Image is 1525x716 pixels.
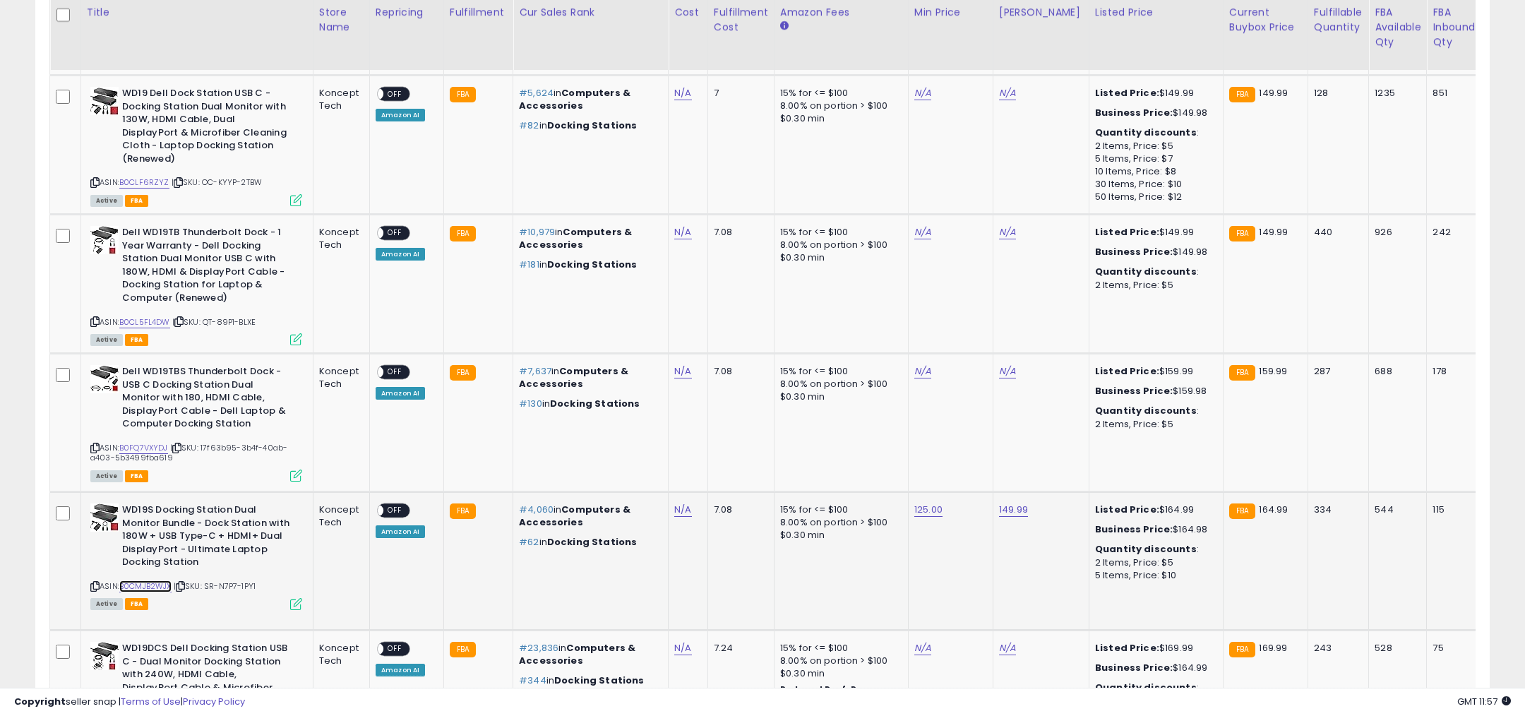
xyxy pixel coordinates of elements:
[172,177,262,188] span: | SKU: OC-KYYP-2TBW
[1095,178,1212,191] div: 30 Items, Price: $10
[90,503,302,608] div: ASIN:
[450,365,476,381] small: FBA
[1095,279,1212,292] div: 2 Items, Price: $5
[1095,86,1159,100] b: Listed Price:
[519,674,546,687] span: #344
[999,86,1016,100] a: N/A
[319,226,359,251] div: Koncept Tech
[1095,140,1212,153] div: 2 Items, Price: $5
[90,226,119,254] img: 41AosIbvkoL._SL40_.jpg
[1095,503,1159,516] b: Listed Price:
[90,365,302,480] div: ASIN:
[376,248,425,261] div: Amazon AI
[999,5,1083,20] div: [PERSON_NAME]
[519,397,542,410] span: #130
[90,598,123,610] span: All listings currently available for purchase on Amazon
[376,525,425,538] div: Amazon AI
[519,5,662,20] div: Cur Sales Rank
[674,225,691,239] a: N/A
[674,364,691,378] a: N/A
[714,5,768,35] div: Fulfillment Cost
[87,5,307,20] div: Title
[780,642,897,655] div: 15% for <= $100
[1095,245,1173,258] b: Business Price:
[1095,542,1197,556] b: Quantity discounts
[1314,642,1358,655] div: 243
[674,86,691,100] a: N/A
[90,195,123,207] span: All listings currently available for purchase on Amazon
[1095,126,1197,139] b: Quantity discounts
[90,503,119,532] img: 41V-ALBaTIL._SL40_.jpg
[999,225,1016,239] a: N/A
[1229,642,1255,657] small: FBA
[1375,503,1416,516] div: 544
[780,667,897,680] div: $0.30 min
[519,536,657,549] p: in
[383,88,406,100] span: OFF
[1259,503,1288,516] span: 164.99
[125,195,149,207] span: FBA
[1314,87,1358,100] div: 128
[1375,5,1421,49] div: FBA Available Qty
[519,641,558,655] span: #23,836
[376,109,425,121] div: Amazon AI
[1229,365,1255,381] small: FBA
[1095,153,1212,165] div: 5 Items, Price: $7
[547,535,637,549] span: Docking Stations
[383,366,406,378] span: OFF
[90,334,123,346] span: All listings currently available for purchase on Amazon
[550,397,640,410] span: Docking Stations
[1095,246,1212,258] div: $149.98
[1433,503,1470,516] div: 115
[1095,107,1212,119] div: $149.98
[1095,503,1212,516] div: $164.99
[450,226,476,241] small: FBA
[519,225,632,251] span: Computers & Accessories
[519,503,657,529] p: in
[1095,405,1212,417] div: :
[90,442,287,463] span: | SKU: 17f63b95-3b4f-40ab-a403-5b3499fba619
[450,87,476,102] small: FBA
[519,119,539,132] span: #82
[1433,5,1475,49] div: FBA inbound Qty
[1095,365,1212,378] div: $159.99
[172,316,256,328] span: | SKU: QT-89P1-BLXE
[780,251,897,264] div: $0.30 min
[1433,226,1470,239] div: 242
[1433,365,1470,378] div: 178
[1433,87,1470,100] div: 851
[780,503,897,516] div: 15% for <= $100
[780,529,897,542] div: $0.30 min
[914,641,931,655] a: N/A
[780,365,897,378] div: 15% for <= $100
[121,695,181,708] a: Terms of Use
[519,503,554,516] span: #4,060
[1095,418,1212,431] div: 2 Items, Price: $5
[999,364,1016,378] a: N/A
[1259,86,1288,100] span: 149.99
[450,5,507,20] div: Fulfillment
[1229,87,1255,102] small: FBA
[1259,641,1287,655] span: 169.99
[780,87,897,100] div: 15% for <= $100
[547,258,637,271] span: Docking Stations
[547,119,637,132] span: Docking Stations
[999,503,1028,517] a: 149.99
[1095,265,1212,278] div: :
[780,100,897,112] div: 8.00% on portion > $100
[1095,265,1197,278] b: Quantity discounts
[1095,191,1212,203] div: 50 Items, Price: $12
[450,503,476,519] small: FBA
[119,316,170,328] a: B0CL5FL4DW
[1095,523,1212,536] div: $164.98
[119,442,168,454] a: B0FQ7VXYDJ
[519,364,628,390] span: Computers & Accessories
[780,226,897,239] div: 15% for <= $100
[90,642,119,670] img: 41Zf60a3KlL._SL40_.jpg
[1095,641,1159,655] b: Listed Price:
[714,226,763,239] div: 7.08
[1375,642,1416,655] div: 528
[122,365,294,434] b: Dell WD19TBS Thunderbolt Dock - USB C Docking Station Dual Monitor with 180, HDMI Cable, DisplayP...
[319,365,359,390] div: Koncept Tech
[914,86,931,100] a: N/A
